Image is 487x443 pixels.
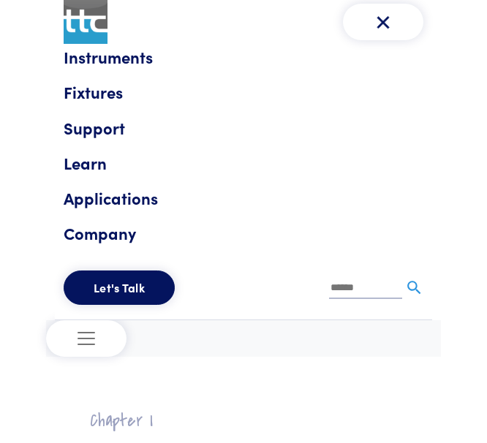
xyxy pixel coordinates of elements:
[64,220,423,246] a: Company
[64,44,423,70] a: Instruments
[64,79,423,105] a: Fixtures
[64,115,423,141] a: Support
[90,409,397,432] h2: Chapter I
[64,270,175,306] button: Let's Talk
[372,11,394,33] img: close-v1.0.png
[64,185,423,211] a: Applications
[64,150,423,176] a: Learn
[343,4,423,40] button: Toggle navigation
[46,320,127,357] button: Toggle navigation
